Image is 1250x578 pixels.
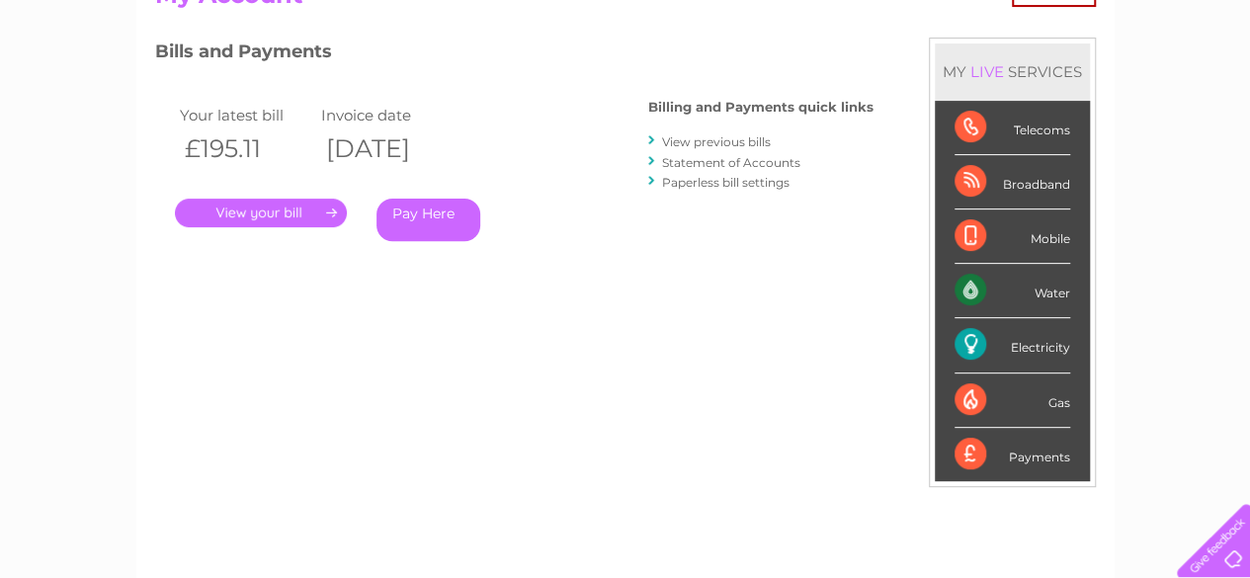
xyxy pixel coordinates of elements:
[966,62,1008,81] div: LIVE
[43,51,144,112] img: logo.png
[955,101,1070,155] div: Telecoms
[955,209,1070,264] div: Mobile
[1078,84,1107,99] a: Blog
[955,318,1070,372] div: Electricity
[316,128,458,169] th: [DATE]
[662,155,800,170] a: Statement of Accounts
[955,155,1070,209] div: Broadband
[877,10,1014,35] a: 0333 014 3131
[955,373,1070,428] div: Gas
[902,84,940,99] a: Water
[1119,84,1167,99] a: Contact
[159,11,1093,96] div: Clear Business is a trading name of Verastar Limited (registered in [GEOGRAPHIC_DATA] No. 3667643...
[935,43,1090,100] div: MY SERVICES
[376,199,480,241] a: Pay Here
[648,100,874,115] h4: Billing and Payments quick links
[1185,84,1231,99] a: Log out
[155,38,874,72] h3: Bills and Payments
[175,102,317,128] td: Your latest bill
[662,134,771,149] a: View previous bills
[952,84,995,99] a: Energy
[955,428,1070,481] div: Payments
[1007,84,1066,99] a: Telecoms
[316,102,458,128] td: Invoice date
[175,199,347,227] a: .
[955,264,1070,318] div: Water
[175,128,317,169] th: £195.11
[662,175,790,190] a: Paperless bill settings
